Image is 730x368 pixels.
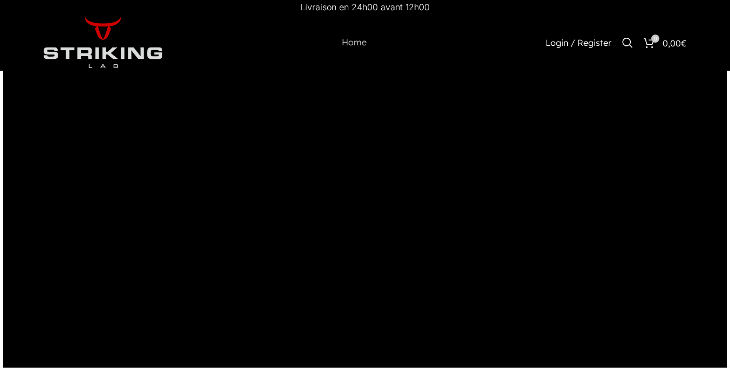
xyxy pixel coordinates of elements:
[342,32,367,53] a: Home
[540,32,617,53] a: Login / Register
[168,32,540,53] div: Main navigation
[546,38,611,47] span: Login / Register
[681,37,686,48] span: €
[342,37,367,47] span: Home
[300,3,430,11] p: Livraison en 24h00 avant 12h00
[663,37,686,48] bdi: 0,00
[617,32,638,53] a: Search
[651,35,659,43] span: 0
[638,32,692,53] a: 0 0,00€
[44,36,162,47] a: Site logo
